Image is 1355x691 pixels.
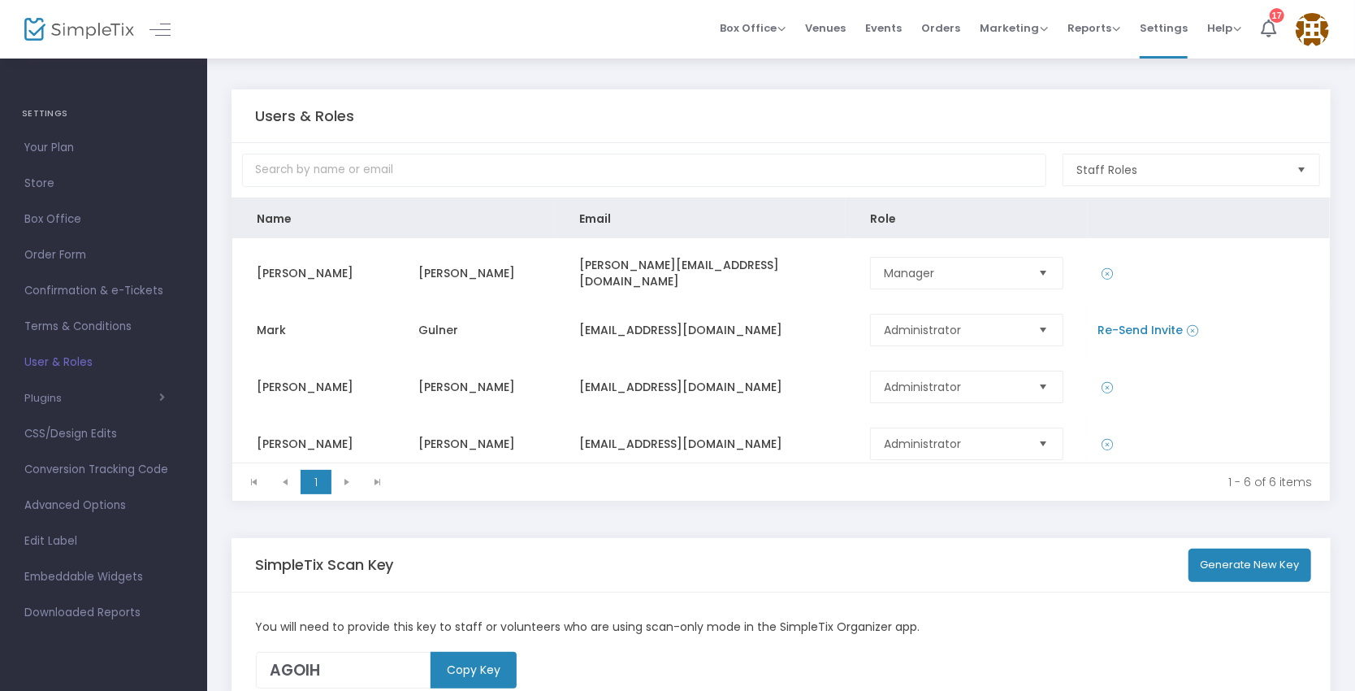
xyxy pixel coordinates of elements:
[232,359,394,415] td: [PERSON_NAME]
[555,245,846,302] td: [PERSON_NAME][EMAIL_ADDRESS][DOMAIN_NAME]
[248,619,1315,636] div: You will need to provide this key to staff or volunteers who are using scan-only mode in the Simp...
[1032,428,1054,459] button: Select
[555,359,846,415] td: [EMAIL_ADDRESS][DOMAIN_NAME]
[242,154,1046,187] input: Search by name or email
[394,359,556,415] td: [PERSON_NAME]
[884,436,1024,452] span: Administrator
[24,495,183,516] span: Advanced Options
[884,265,1024,281] span: Manager
[884,322,1024,338] span: Administrator
[394,302,556,359] td: Gulner
[555,415,846,472] td: [EMAIL_ADDRESS][DOMAIN_NAME]
[394,245,556,302] td: [PERSON_NAME]
[394,415,556,472] td: [PERSON_NAME]
[865,7,902,49] span: Events
[232,198,394,239] th: Name
[720,20,786,36] span: Box Office
[1290,154,1313,185] button: Select
[1140,7,1188,49] span: Settings
[24,316,183,337] span: Terms & Conditions
[24,280,183,302] span: Confirmation & e-Tickets
[846,198,1088,239] th: Role
[1097,322,1183,338] a: Re-Send Invite
[255,107,354,125] h5: Users & Roles
[1032,258,1054,289] button: Select
[232,415,394,472] td: [PERSON_NAME]
[980,20,1048,36] span: Marketing
[232,302,394,359] td: Mark
[24,137,183,159] span: Your Plan
[24,245,183,266] span: Order Form
[1270,8,1284,23] div: 17
[24,531,183,552] span: Edit Label
[301,470,331,494] span: Page 1
[405,474,1312,490] kendo-pager-info: 1 - 6 of 6 items
[22,98,185,130] h4: SETTINGS
[1207,20,1241,36] span: Help
[24,459,183,480] span: Conversion Tracking Code
[1188,549,1312,582] button: Generate New Key
[921,7,960,49] span: Orders
[232,245,394,302] td: [PERSON_NAME]
[24,602,183,624] span: Downloaded Reports
[24,424,183,445] span: CSS/Design Edits
[1067,20,1120,36] span: Reports
[232,198,1330,463] div: Data table
[24,173,183,194] span: Store
[1032,315,1054,345] button: Select
[805,7,846,49] span: Venues
[1032,372,1054,402] button: Select
[255,556,394,574] h5: SimpleTix Scan Key
[24,392,165,405] button: Plugins
[884,379,1024,395] span: Administrator
[24,352,183,373] span: User & Roles
[431,652,517,689] m-button: Copy Key
[1076,162,1284,178] span: Staff Roles
[24,567,183,588] span: Embeddable Widgets
[555,198,846,239] th: Email
[24,209,183,230] span: Box Office
[555,302,846,359] td: [EMAIL_ADDRESS][DOMAIN_NAME]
